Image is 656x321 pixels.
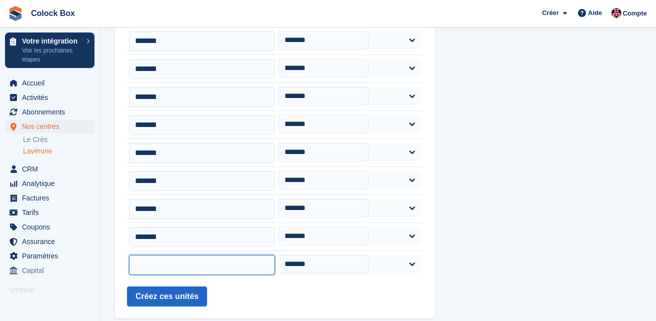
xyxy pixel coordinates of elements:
span: Créer [542,8,559,18]
button: Créez ces unités [127,286,207,306]
a: Le Crès [23,135,94,144]
span: Analytique [22,176,82,190]
span: Accueil [22,76,82,90]
span: Vitrine [9,286,99,296]
span: Nos centres [22,119,82,133]
a: menu [5,263,94,277]
img: stora-icon-8386f47178a22dfd0bd8f6a31ec36ba5ce8667c1dd55bd0f319d3a0aa187defe.svg [8,6,23,21]
a: Lavérune [23,146,94,156]
a: menu [5,162,94,176]
span: Coupons [22,220,82,234]
span: Factures [22,191,82,205]
a: menu [5,176,94,190]
a: menu [5,119,94,133]
a: Votre intégration Voir les prochaines étapes [5,32,94,68]
a: menu [5,205,94,219]
a: menu [5,249,94,263]
span: Paramètres [22,249,82,263]
span: Abonnements [22,105,82,119]
a: menu [5,90,94,104]
span: Tarifs [22,205,82,219]
a: menu [5,76,94,90]
p: Voir les prochaines étapes [22,46,81,64]
img: Christophe Cloysil [611,8,621,18]
span: Boutique en ligne [22,298,82,312]
span: Assurance [22,234,82,248]
a: menu [5,191,94,205]
a: menu [5,105,94,119]
a: menu [5,298,94,312]
span: Activités [22,90,82,104]
a: Colock Box [27,5,79,21]
a: menu [5,234,94,248]
a: menu [5,220,94,234]
span: Aide [588,8,602,18]
span: Capital [22,263,82,277]
span: CRM [22,162,82,176]
p: Votre intégration [22,37,81,44]
span: Compte [623,8,647,18]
